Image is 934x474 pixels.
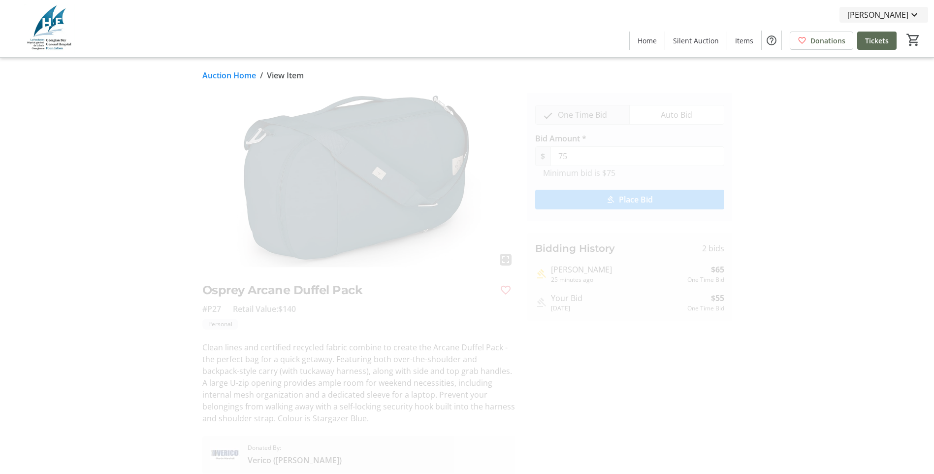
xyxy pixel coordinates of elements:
span: Donations [810,35,845,46]
div: Your Bid [551,292,683,304]
span: $ [535,146,551,166]
h3: Bidding History [535,241,615,256]
h2: Osprey Arcane Duffel Pack [202,281,492,299]
span: Silent Auction [673,35,719,46]
strong: $55 [711,292,724,304]
mat-icon: fullscreen [500,254,512,266]
button: Place Bid [535,190,724,209]
span: Verico ([PERSON_NAME]) [248,454,342,466]
div: [DATE] [551,304,683,313]
span: / [260,69,263,81]
img: Image [202,93,515,270]
span: Place Bid [619,194,653,205]
a: Auction Home [202,69,256,81]
span: 2 bids [702,242,724,254]
span: Auto Bid [655,105,698,124]
a: Donations [790,32,853,50]
button: Help [762,31,781,50]
mat-icon: Highest bid [535,268,547,280]
div: One Time Bid [687,275,724,284]
div: Clean lines and certified recycled fabric combine to create the Arcane Duffel Pack - the perfect ... [202,341,515,424]
a: Silent Auction [665,32,727,50]
span: View Item [267,69,304,81]
button: Favourite [496,280,515,300]
a: Tickets [857,32,897,50]
div: [PERSON_NAME] [551,264,683,275]
img: Georgian Bay General Hospital Foundation's Logo [6,4,94,53]
label: Bid Amount * [535,133,586,144]
button: [PERSON_NAME] [839,7,928,23]
div: One Time Bid [687,304,724,313]
span: #P27 [202,303,221,315]
mat-icon: Outbid [535,297,547,308]
div: 25 minutes ago [551,275,683,284]
button: Cart [904,31,922,49]
a: Items [727,32,761,50]
img: Verico (Martin Marshall) [210,440,240,470]
strong: $65 [711,264,724,275]
span: Home [638,35,657,46]
span: Items [735,35,753,46]
span: One Time Bid [552,105,613,124]
tr-label-badge: Personal [202,319,238,330]
tr-hint: Minimum bid is $75 [543,168,615,178]
a: Home [630,32,665,50]
span: Retail Value: $140 [233,303,296,315]
span: Donated By: [248,443,342,452]
span: [PERSON_NAME] [847,9,908,21]
span: Tickets [865,35,889,46]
